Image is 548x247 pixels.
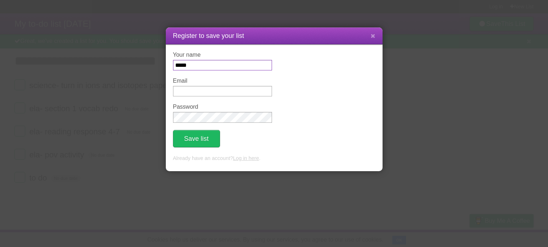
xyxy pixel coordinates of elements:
[173,31,375,41] h1: Register to save your list
[173,78,272,84] label: Email
[173,155,375,162] p: Already have an account? .
[173,130,220,147] button: Save list
[173,104,272,110] label: Password
[233,155,259,161] a: Log in here
[173,52,272,58] label: Your name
